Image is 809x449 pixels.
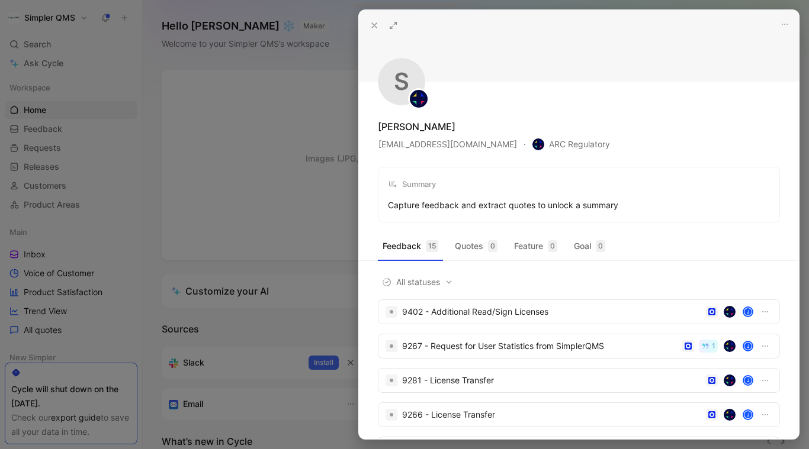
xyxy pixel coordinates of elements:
[402,373,701,387] div: 9281 - License Transfer
[378,334,780,358] a: 9267 - Request for User Statistics from SimplerQMS1J
[378,119,455,134] div: [PERSON_NAME]
[724,340,736,352] img: arc-regulatory.com
[532,138,544,150] img: logo
[378,137,517,151] span: [EMAIL_ADDRESS][DOMAIN_NAME]
[724,374,736,386] img: arc-regulatory.com
[410,90,428,108] img: logo
[382,275,453,289] span: All statuses
[744,411,752,419] div: J
[569,237,610,256] button: Goal
[596,240,605,252] div: 0
[426,240,438,252] div: 15
[402,305,701,319] div: 9402 - Additional Read/Sign Licenses
[532,137,610,151] span: ARC Regulatory
[402,339,678,353] div: 9267 - Request for User Statistics from SimplerQMS
[712,343,715,350] span: 1
[488,240,497,252] div: 0
[378,237,443,256] button: Feedback
[724,409,736,421] img: arc-regulatory.com
[402,408,701,422] div: 9266 - License Transfer
[532,136,611,153] button: logoARC Regulatory
[724,306,736,318] img: arc-regulatory.com
[744,308,752,316] div: J
[378,58,425,105] div: S
[378,299,780,324] a: 9402 - Additional Read/Sign LicensesJ
[378,137,518,152] button: [EMAIL_ADDRESS][DOMAIN_NAME]
[744,342,752,350] div: J
[378,402,780,427] a: 9266 - License TransferJ
[509,237,562,256] button: Feature
[450,237,502,256] button: Quotes
[378,274,457,290] button: All statuses
[699,340,718,353] button: 1
[532,137,611,152] button: logoARC Regulatory
[744,376,752,385] div: J
[388,177,436,191] div: Summary
[548,240,557,252] div: 0
[388,198,618,212] div: Capture feedback and extract quotes to unlock a summary
[378,368,780,393] a: 9281 - License TransferJ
